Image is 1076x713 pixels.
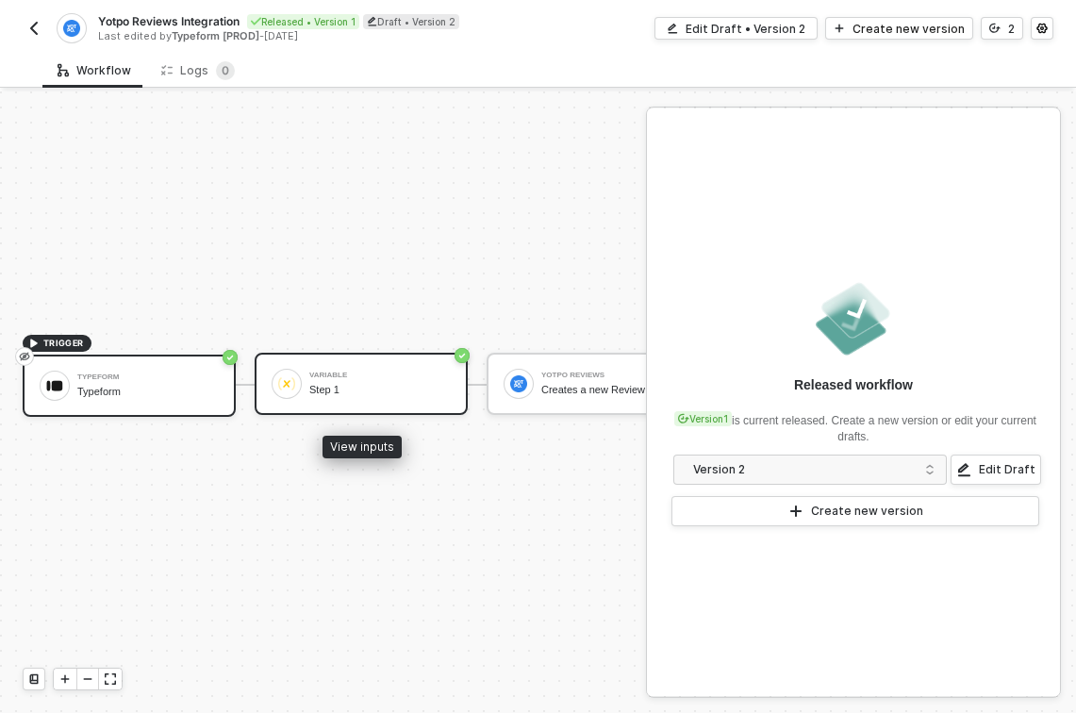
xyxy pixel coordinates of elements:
[989,23,1001,34] span: icon-versioning
[812,277,895,360] img: released.png
[693,459,915,480] div: Version 2
[58,63,131,78] div: Workflow
[223,350,238,365] span: icon-success-page
[510,375,527,392] img: icon
[951,455,1041,485] button: Edit Draft
[853,21,965,37] div: Create new version
[981,17,1023,40] button: 2
[98,29,537,43] div: Last edited by - [DATE]
[686,21,805,37] div: Edit Draft • Version 2
[105,673,116,685] span: icon-expand
[678,413,689,424] span: icon-versioning
[654,17,818,40] button: Edit Draft • Version 2
[43,336,84,351] span: TRIGGER
[979,462,1035,477] div: Edit Draft
[671,496,1039,526] button: Create new version
[367,16,377,26] span: icon-edit
[46,377,63,394] img: icon
[825,17,973,40] button: Create new version
[363,14,459,29] div: Draft • Version 2
[541,384,683,396] div: Creates a new Review
[309,372,451,379] div: Variable
[811,504,923,519] div: Create new version
[77,386,219,398] div: Typeform
[1036,23,1048,34] span: icon-settings
[77,373,219,381] div: Typeform
[674,411,732,426] div: Version 1
[956,462,971,477] span: icon-edit
[247,14,359,29] div: Released • Version 1
[278,375,295,392] img: icon
[834,23,845,34] span: icon-play
[667,23,678,34] span: icon-edit
[98,13,240,29] span: Yotpo Reviews Integration
[23,17,45,40] button: back
[794,375,913,394] div: Released workflow
[323,436,402,458] div: View inputs
[161,61,235,80] div: Logs
[59,673,71,685] span: icon-play
[670,402,1037,445] div: is current released. Create a new version or edit your current drafts.
[82,673,93,685] span: icon-minus
[28,338,40,349] span: icon-play
[541,372,683,379] div: Yotpo Reviews
[63,20,79,37] img: integration-icon
[172,29,259,42] span: Typeform [PROD]
[788,504,803,519] span: icon-play
[1008,21,1015,37] div: 2
[455,348,470,363] span: icon-success-page
[216,61,235,80] sup: 0
[309,384,451,396] div: Step 1
[19,349,30,364] span: eye-invisible
[26,21,41,36] img: back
